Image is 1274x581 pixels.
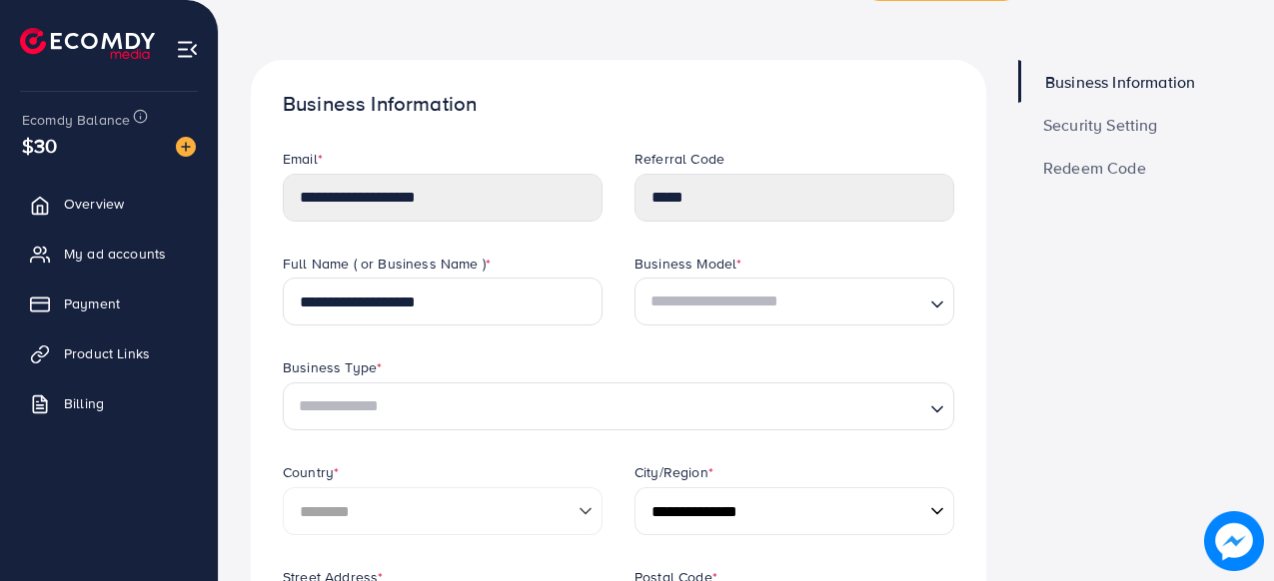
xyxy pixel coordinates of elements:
[22,131,57,160] span: $30
[1043,160,1146,176] span: Redeem Code
[176,137,196,157] img: image
[283,254,491,274] label: Full Name ( or Business Name )
[15,284,203,323] a: Payment
[176,38,199,61] img: menu
[1043,117,1158,133] span: Security Setting
[283,92,954,117] h1: Business Information
[283,462,339,482] label: Country
[64,194,124,214] span: Overview
[64,393,104,413] span: Billing
[1204,511,1264,571] img: image
[64,293,120,313] span: Payment
[643,284,922,320] input: Search for option
[22,110,130,130] span: Ecomdy Balance
[15,333,203,373] a: Product Links
[15,383,203,423] a: Billing
[635,462,713,482] label: City/Region
[283,382,954,430] div: Search for option
[635,278,954,325] div: Search for option
[292,388,922,425] input: Search for option
[635,149,724,169] label: Referral Code
[64,343,150,363] span: Product Links
[64,244,166,264] span: My ad accounts
[635,254,741,274] label: Business Model
[283,149,323,169] label: Email
[15,184,203,224] a: Overview
[20,28,155,59] img: logo
[1045,74,1195,90] span: Business Information
[15,234,203,274] a: My ad accounts
[283,357,382,377] label: Business Type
